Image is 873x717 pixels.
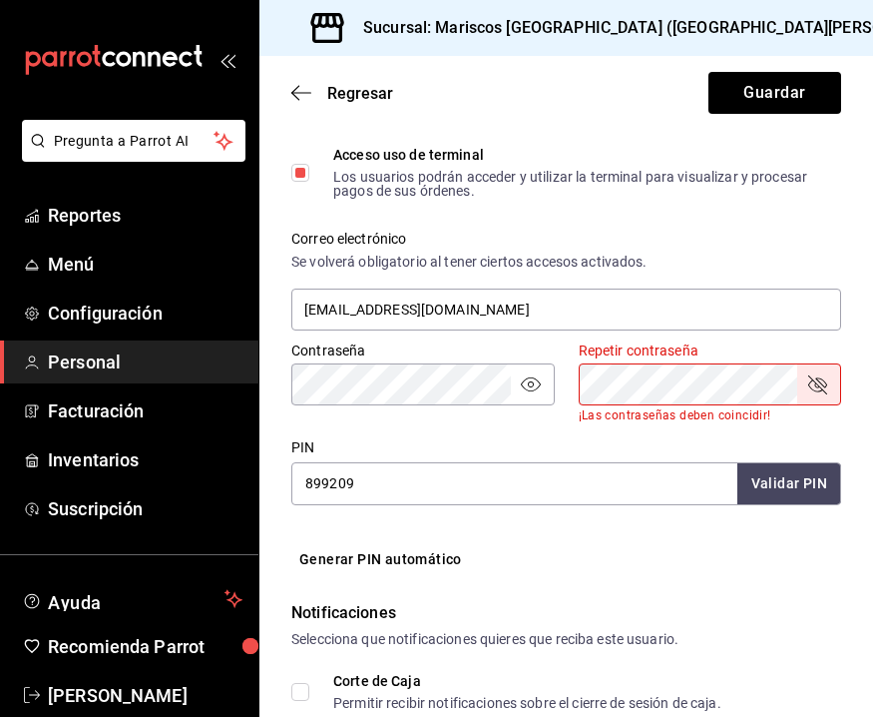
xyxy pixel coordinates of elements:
p: ¡Las contraseñas deben coincidir! [579,408,842,422]
label: PIN [291,440,314,454]
label: Correo electrónico [291,232,841,246]
div: Selecciona que notificaciones quieres que reciba este usuario. [291,629,841,650]
span: Menú [48,251,242,278]
span: Inventarios [48,446,242,473]
div: Notificaciones [291,601,841,625]
span: Recomienda Parrot [48,633,242,660]
div: Permitir recibir notificaciones sobre el cierre de sesión de caja. [333,696,721,710]
div: Corte de Caja [333,674,721,688]
button: open_drawer_menu [219,52,235,68]
button: passwordField [519,372,543,396]
span: Facturación [48,397,242,424]
span: Personal [48,349,242,375]
button: Pregunta a Parrot AI [22,120,245,162]
button: passwordField [805,372,829,396]
label: Repetir contraseña [579,344,842,358]
span: Reportes [48,202,242,229]
span: Ayuda [48,587,217,611]
div: Acceso uso de terminal [333,148,825,162]
input: 3 a 6 dígitos [291,462,737,504]
span: Suscripción [48,495,242,522]
span: Regresar [327,84,393,103]
span: [PERSON_NAME] [48,682,242,709]
span: Configuración [48,300,242,327]
button: Regresar [291,84,393,103]
button: Generar PIN automático [291,541,470,578]
div: Se volverá obligatorio al tener ciertos accesos activados. [291,252,841,273]
a: Pregunta a Parrot AI [14,145,245,166]
button: Guardar [708,72,841,114]
div: Los usuarios podrán acceder y utilizar la terminal para visualizar y procesar pagos de sus órdenes. [333,170,825,198]
label: Contraseña [291,344,555,358]
span: Pregunta a Parrot AI [54,131,215,152]
button: Validar PIN [737,463,841,504]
